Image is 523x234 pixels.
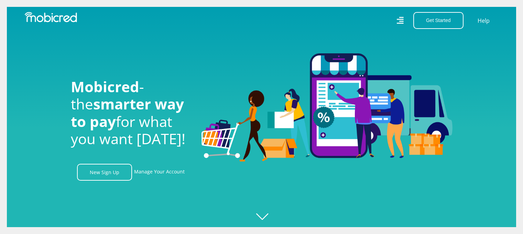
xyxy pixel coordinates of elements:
a: Manage Your Account [134,164,185,181]
a: New Sign Up [77,164,132,181]
img: Welcome to Mobicred [201,53,453,162]
span: smarter way to pay [71,94,184,131]
span: Mobicred [71,77,139,96]
h1: - the for what you want [DATE]! [71,78,191,148]
button: Get Started [413,12,464,29]
a: Help [477,16,490,25]
img: Mobicred [25,12,77,22]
